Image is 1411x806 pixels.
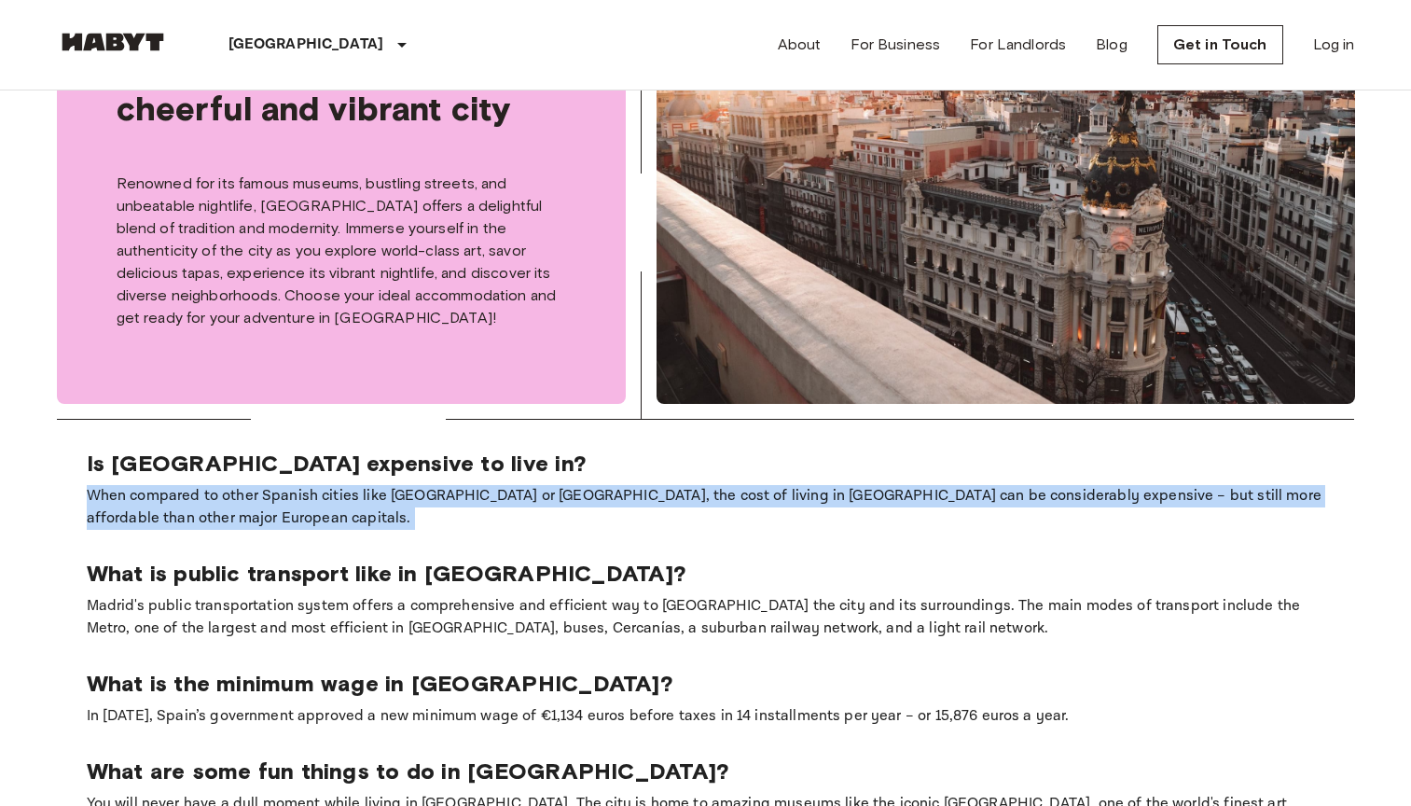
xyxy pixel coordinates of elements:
[87,450,1325,478] p: Is [GEOGRAPHIC_DATA] expensive to live in?
[1096,34,1127,56] a: Blog
[778,34,822,56] a: About
[970,34,1066,56] a: For Landlords
[87,595,1325,640] p: Madrid's public transportation system offers a comprehensive and efficient way to [GEOGRAPHIC_DAT...
[87,485,1325,530] p: When compared to other Spanish cities like [GEOGRAPHIC_DATA] or [GEOGRAPHIC_DATA], the cost of li...
[228,34,384,56] p: [GEOGRAPHIC_DATA]
[851,34,940,56] a: For Business
[87,670,1325,698] p: What is the minimum wage in [GEOGRAPHIC_DATA]?
[87,705,1325,728] p: In [DATE], Spain’s government approved a new minimum wage of €1,134 euros before taxes in 14 inst...
[117,49,566,128] span: [GEOGRAPHIC_DATA], a cheerful and vibrant city
[87,757,1325,785] p: What are some fun things to do in [GEOGRAPHIC_DATA]?
[57,33,169,51] img: Habyt
[117,173,566,329] p: Renowned for its famous museums, bustling streets, and unbeatable nightlife, [GEOGRAPHIC_DATA] of...
[1157,25,1283,64] a: Get in Touch
[87,560,1325,588] p: What is public transport like in [GEOGRAPHIC_DATA]?
[1313,34,1355,56] a: Log in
